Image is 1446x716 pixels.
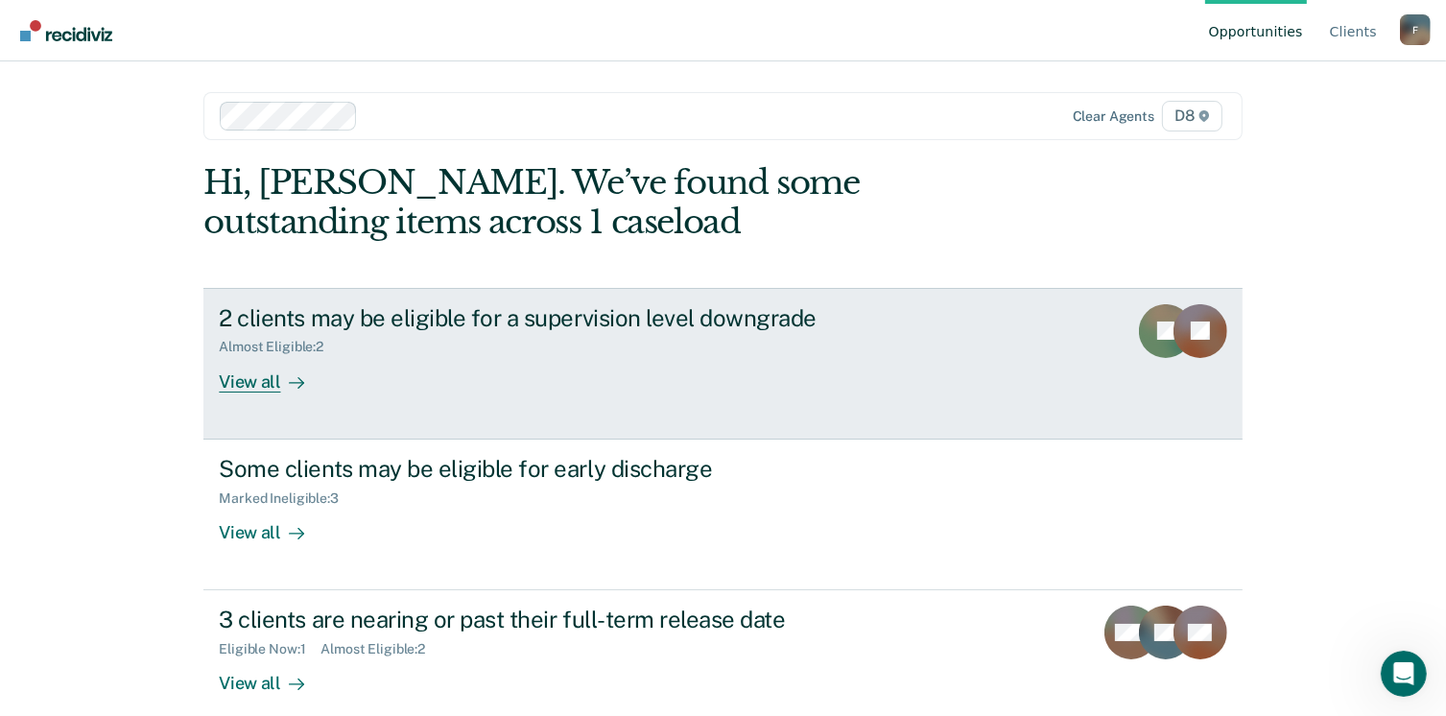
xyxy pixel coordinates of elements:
[1162,101,1222,131] span: D8
[219,641,320,657] div: Eligible Now : 1
[1073,108,1154,125] div: Clear agents
[219,355,326,393] div: View all
[1400,14,1431,45] div: F
[219,455,892,483] div: Some clients may be eligible for early discharge
[1381,651,1427,697] iframe: Intercom live chat
[219,657,326,695] div: View all
[1400,14,1431,45] button: Profile dropdown button
[20,20,112,41] img: Recidiviz
[219,506,326,543] div: View all
[203,288,1242,440] a: 2 clients may be eligible for a supervision level downgradeAlmost Eligible:2View all
[203,163,1034,242] div: Hi, [PERSON_NAME]. We’ve found some outstanding items across 1 caseload
[203,440,1242,590] a: Some clients may be eligible for early dischargeMarked Ineligible:3View all
[320,641,440,657] div: Almost Eligible : 2
[219,606,892,633] div: 3 clients are nearing or past their full-term release date
[219,304,892,332] div: 2 clients may be eligible for a supervision level downgrade
[219,490,353,507] div: Marked Ineligible : 3
[219,339,339,355] div: Almost Eligible : 2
